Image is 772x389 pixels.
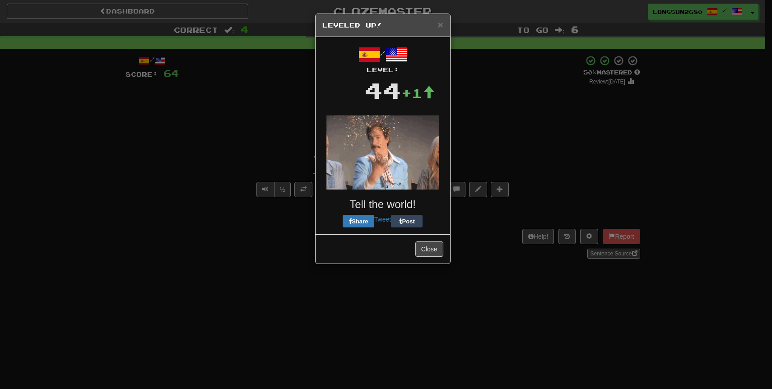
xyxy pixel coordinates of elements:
div: / [322,44,443,74]
div: Level: [322,65,443,74]
button: Close [415,241,443,257]
div: +1 [401,84,435,102]
a: Tweet [374,216,391,223]
h3: Tell the world! [322,199,443,210]
h5: Leveled Up! [322,21,443,30]
div: 44 [364,74,401,106]
img: glitter-d35a814c05fa227b87dd154a45a5cc37aaecd56281fd9d9cd8133c9defbd597c.gif [326,115,439,190]
button: Post [391,215,423,227]
span: × [437,19,443,30]
button: Share [343,215,374,227]
button: Close [437,20,443,29]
